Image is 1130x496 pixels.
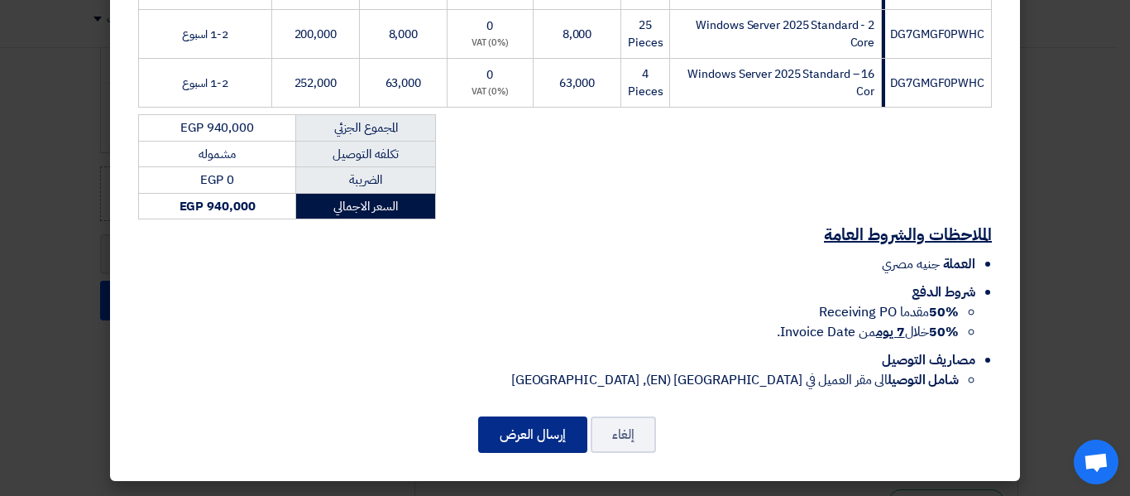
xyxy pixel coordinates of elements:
span: مصاريف التوصيل [882,350,975,370]
u: الملاحظات والشروط العامة [824,222,992,247]
td: تكلفه التوصيل [296,141,436,167]
div: Open chat [1074,440,1118,484]
span: 0 [486,17,493,35]
span: 1-2 اسبوع [182,26,228,43]
td: الضريبة [296,167,436,194]
td: DG7GMGF0PWHC [882,10,992,59]
button: إرسال العرض [478,417,587,453]
span: EGP 0 [200,171,234,189]
span: مقدما Receiving PO [819,302,959,322]
span: 252,000 [294,75,337,92]
span: 63,000 [385,75,421,92]
button: إلغاء [591,417,656,453]
u: 7 يوم [876,322,905,342]
span: مشموله [199,145,235,163]
td: المجموع الجزئي [296,115,436,142]
span: العملة [943,254,975,274]
strong: 50% [929,302,959,322]
strong: EGP 940,000 [180,197,256,215]
strong: 50% [929,322,959,342]
span: 200,000 [294,26,337,43]
span: 8,000 [563,26,592,43]
span: Windows Server 2025 Standard – 16 Cor [687,65,874,100]
span: 0 [486,66,493,84]
span: 1-2 اسبوع [182,75,228,92]
div: (0%) VAT [454,85,526,99]
span: 63,000 [559,75,595,92]
li: الى مقر العميل في [GEOGRAPHIC_DATA] (EN), [GEOGRAPHIC_DATA] [138,370,959,390]
span: جنيه مصري [882,254,939,274]
strong: شامل التوصيل [888,370,959,390]
td: السعر الاجمالي [296,193,436,219]
div: (0%) VAT [454,36,526,51]
span: 4 Pieces [628,65,663,100]
span: خلال من Invoice Date. [777,322,959,342]
span: 25 Pieces [628,17,663,51]
td: DG7GMGF0PWHC [882,59,992,108]
td: EGP 940,000 [139,115,296,142]
span: 8,000 [389,26,419,43]
span: شروط الدفع [912,282,975,302]
span: Windows Server 2025 Standard - 2 Core [696,17,874,51]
